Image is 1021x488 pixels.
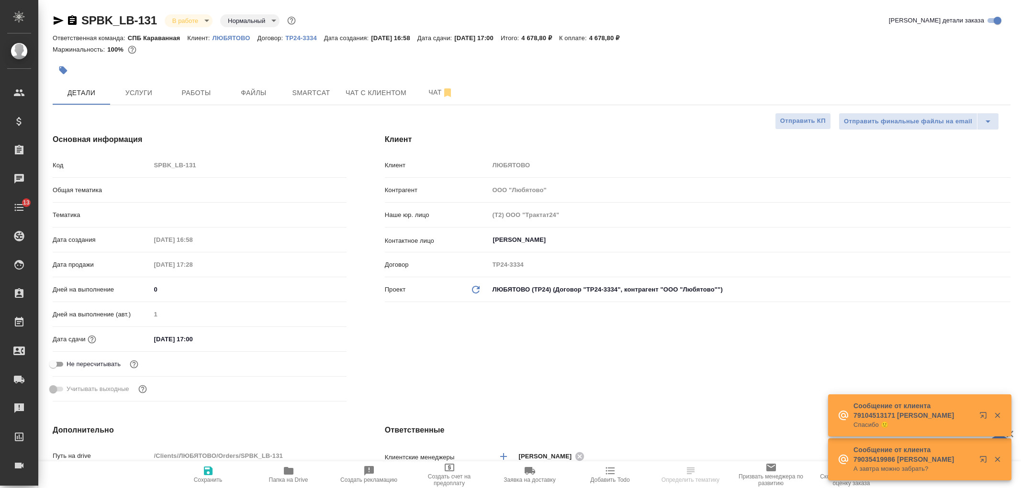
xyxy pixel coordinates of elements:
div: ЛЮБЯТОВО (ТР24) (Договор "ТР24-3334", контрагент "ООО "Любятово"") [489,282,1010,298]
h4: Основная информация [53,134,347,145]
button: Open [1005,239,1007,241]
input: Пустое поле [151,307,347,321]
h4: Ответственные [385,424,1010,436]
p: ЛЮБЯТОВО [213,34,258,42]
span: Чат с клиентом [346,87,406,99]
input: Пустое поле [151,258,235,271]
button: Заявка на доставку [490,461,570,488]
p: К оплате: [559,34,589,42]
span: Услуги [116,87,162,99]
span: [PERSON_NAME] [519,452,578,461]
p: Договор [385,260,489,270]
p: Наше юр. лицо [385,210,489,220]
span: Скопировать ссылку на оценку заказа [817,473,886,487]
span: [PERSON_NAME] детали заказа [889,16,984,25]
p: Маржинальность: [53,46,107,53]
button: Добавить Todo [570,461,651,488]
button: Отправить финальные файлы на email [839,113,977,130]
input: Пустое поле [151,449,347,463]
p: Дата создания [53,235,151,245]
input: ✎ Введи что-нибудь [151,282,347,296]
p: Сообщение от клиента 79104513171 [PERSON_NAME] [853,401,973,420]
span: Призвать менеджера по развитию [737,473,806,487]
p: 100% [107,46,126,53]
h4: Дополнительно [53,424,347,436]
p: Спасибо 🙂 [853,420,973,430]
p: Клиент: [187,34,212,42]
svg: Отписаться [442,87,453,98]
span: Учитывать выходные [67,384,129,394]
button: Скопировать ссылку [67,15,78,26]
span: Создать счет на предоплату [415,473,484,487]
p: СПБ Караванная [128,34,188,42]
div: В работе [165,14,213,27]
input: Пустое поле [489,208,1010,222]
span: Сохранить [194,477,223,483]
button: Призвать менеджера по развитию [731,461,811,488]
p: Итого: [501,34,521,42]
button: Папка на Drive [248,461,329,488]
span: Smartcat [288,87,334,99]
p: Тематика [53,210,151,220]
p: А завтра можно забрать? [853,464,973,474]
input: Пустое поле [489,258,1010,271]
p: 4 678,80 ₽ [589,34,627,42]
button: Определить тематику [651,461,731,488]
button: Отправить КП [775,113,831,130]
div: В работе [220,14,280,27]
button: Сохранить [168,461,248,488]
div: ​ [151,182,347,198]
span: Добавить Todo [590,477,629,483]
p: Клиентские менеджеры [385,453,489,462]
p: Общая тематика [53,185,151,195]
span: Отправить финальные файлы на email [844,116,972,127]
button: Закрыть [987,455,1007,464]
p: Дата создания: [324,34,371,42]
span: Заявка на доставку [504,477,555,483]
button: Нормальный [225,17,268,25]
span: Работы [173,87,219,99]
span: Папка на Drive [269,477,308,483]
p: [DATE] 17:00 [454,34,501,42]
button: 0.00 RUB; [126,43,138,56]
button: Выбери, если сб и вс нужно считать рабочими днями для выполнения заказа. [136,383,149,395]
a: 13 [2,195,36,219]
span: Не пересчитывать [67,359,121,369]
button: В работе [169,17,201,25]
div: ​ [151,207,347,223]
button: Создать счет на предоплату [409,461,490,488]
span: Создать рекламацию [340,477,397,483]
p: 4 678,80 ₽ [521,34,559,42]
input: Пустое поле [489,158,1010,172]
p: Дата сдачи: [417,34,454,42]
button: Включи, если не хочешь, чтобы указанная дата сдачи изменилась после переставления заказа в 'Подтв... [128,358,140,370]
p: Дней на выполнение (авт.) [53,310,151,319]
a: ЛЮБЯТОВО [213,33,258,42]
h4: Клиент [385,134,1010,145]
p: Контрагент [385,185,489,195]
p: Дата продажи [53,260,151,270]
a: SPBK_LB-131 [81,14,157,27]
span: Определить тематику [662,477,719,483]
a: ТР24-3334 [285,33,324,42]
div: split button [839,113,999,130]
p: Код [53,161,151,170]
button: Добавить менеджера [492,445,515,468]
button: Скопировать ссылку для ЯМессенджера [53,15,64,26]
span: Чат [418,87,464,98]
p: Путь на drive [53,451,151,461]
span: Детали [58,87,104,99]
button: Создать рекламацию [329,461,409,488]
button: Открыть в новой вкладке [974,406,997,429]
p: Проект [385,285,406,294]
p: ТР24-3334 [285,34,324,42]
span: Файлы [231,87,277,99]
p: Ответственная команда: [53,34,128,42]
button: Открыть в новой вкладке [974,450,997,473]
span: Отправить КП [780,116,826,127]
button: Скопировать ссылку на оценку заказа [811,461,892,488]
button: Если добавить услуги и заполнить их объемом, то дата рассчитается автоматически [86,333,98,346]
p: Дней на выполнение [53,285,151,294]
input: Пустое поле [489,183,1010,197]
p: Контактное лицо [385,236,489,246]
